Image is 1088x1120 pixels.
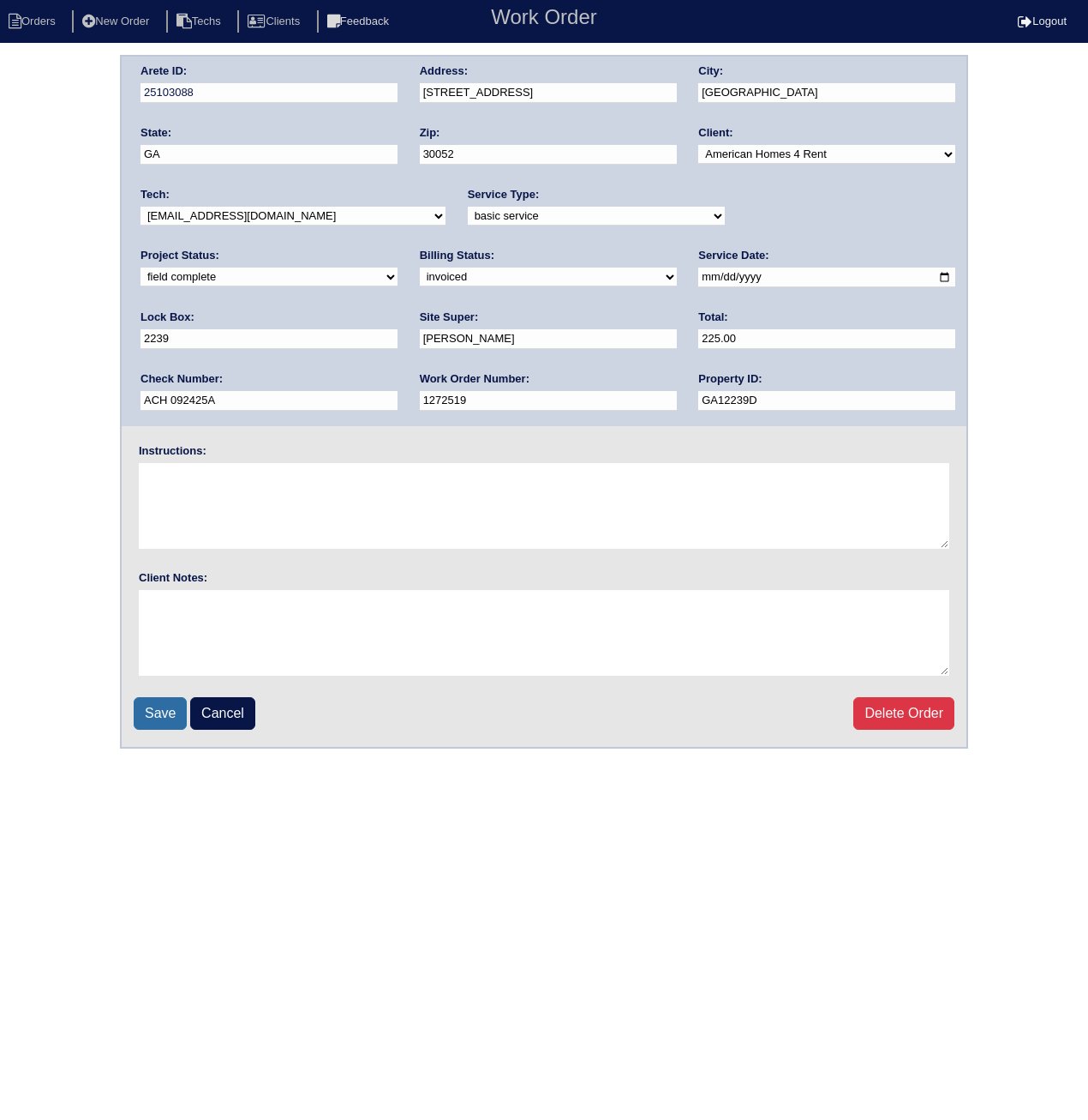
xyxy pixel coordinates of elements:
label: Service Date: [698,248,768,263]
a: Techs [166,15,235,27]
a: Delete Order [853,697,954,730]
a: Cancel [190,697,255,730]
input: Enter a location [420,83,677,103]
label: Project Status: [140,248,219,263]
li: Techs [166,10,235,33]
li: Clients [237,10,314,33]
li: New Order [72,10,163,33]
label: Client Notes: [139,570,207,586]
label: City: [698,63,723,79]
label: State: [140,125,171,141]
label: Property ID: [698,371,762,387]
label: Lock Box: [140,310,194,325]
label: Check Number: [140,371,223,387]
a: Clients [237,15,314,27]
label: Client: [698,125,732,141]
a: Logout [1018,15,1067,27]
a: New Order [72,15,163,27]
label: Work Order Number: [420,371,529,387]
label: Instructions: [139,443,206,459]
li: Feedback [317,10,403,33]
label: Service Type: [468,187,540,202]
label: Zip: [420,125,440,141]
label: Site Super: [420,310,479,325]
label: Billing Status: [420,248,494,263]
input: Save [134,697,187,730]
label: Address: [420,63,468,79]
label: Total: [698,310,727,325]
label: Arete ID: [140,63,187,79]
label: Tech: [140,187,170,202]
